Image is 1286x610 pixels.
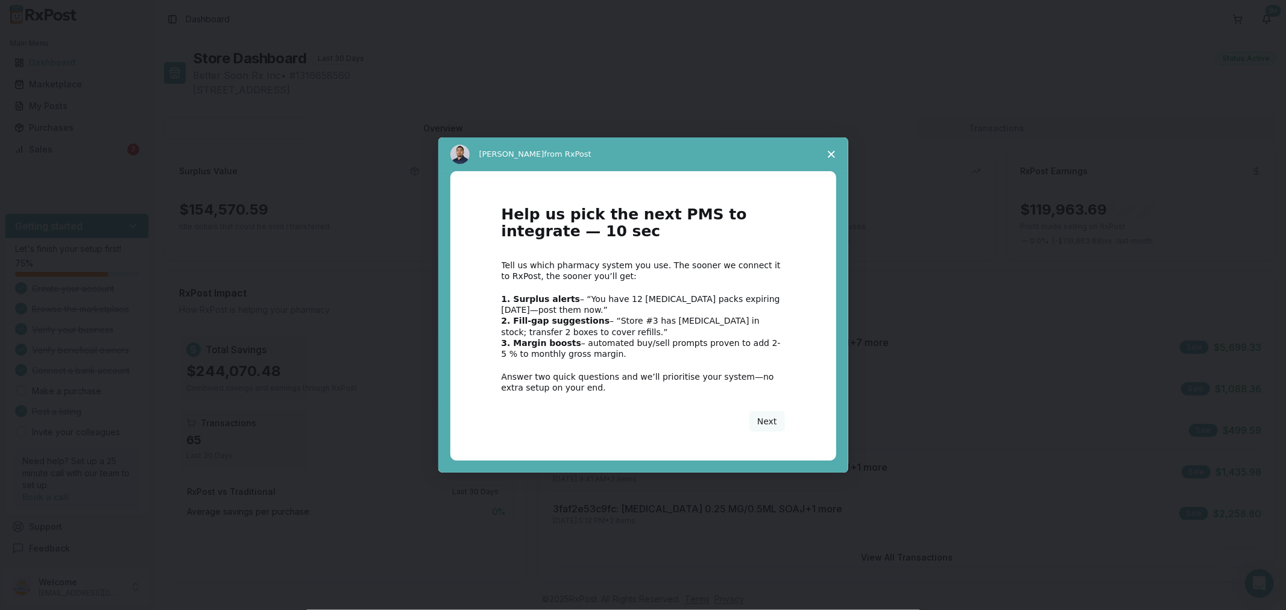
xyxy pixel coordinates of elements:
[502,371,785,393] div: Answer two quick questions and we’ll prioritise your system—no extra setup on your end.
[502,316,610,325] b: 2. Fill-gap suggestions
[502,260,785,281] div: Tell us which pharmacy system you use. The sooner we connect it to RxPost, the sooner you’ll get:
[502,338,582,348] b: 3. Margin boosts
[749,411,785,432] button: Next
[502,315,785,337] div: – “Store #3 has [MEDICAL_DATA] in stock; transfer 2 boxes to cover refills.”
[502,206,785,248] h1: Help us pick the next PMS to integrate — 10 sec
[544,149,591,159] span: from RxPost
[502,294,581,304] b: 1. Surplus alerts
[815,137,848,171] span: Close survey
[502,294,785,315] div: – “You have 12 [MEDICAL_DATA] packs expiring [DATE]—post them now.”
[502,338,785,359] div: – automated buy/sell prompts proven to add 2-5 % to monthly gross margin.
[479,149,544,159] span: [PERSON_NAME]
[450,145,470,164] img: Profile image for Manuel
